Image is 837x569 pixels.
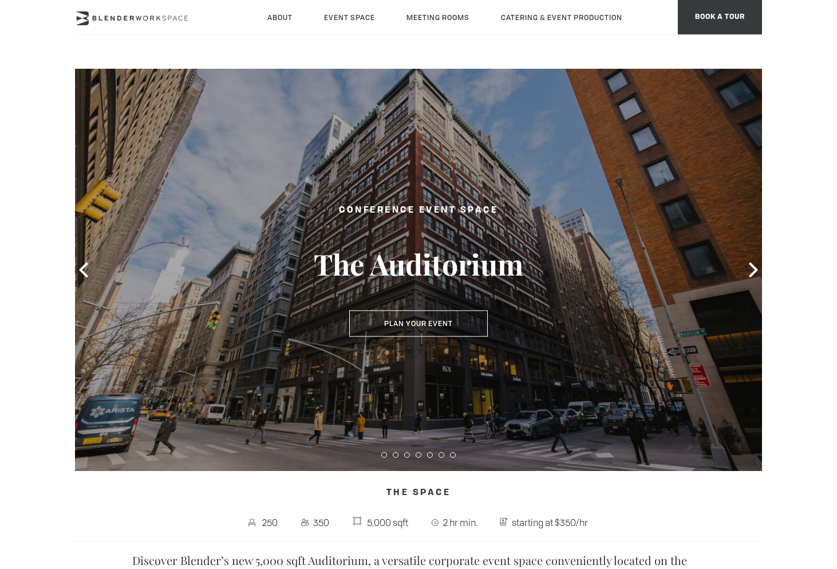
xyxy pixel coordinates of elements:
span: 5,000 sqft [364,513,411,532]
span: starting at $350/hr [509,513,591,532]
span: 2 hr min. [440,513,480,532]
span: 350 [311,513,333,532]
span: 250 [259,513,281,532]
h3: The Auditorium [287,246,550,282]
h4: The Space [75,482,762,504]
button: Plan Your Event [349,311,488,337]
h2: Conference Event Space [287,203,550,218]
